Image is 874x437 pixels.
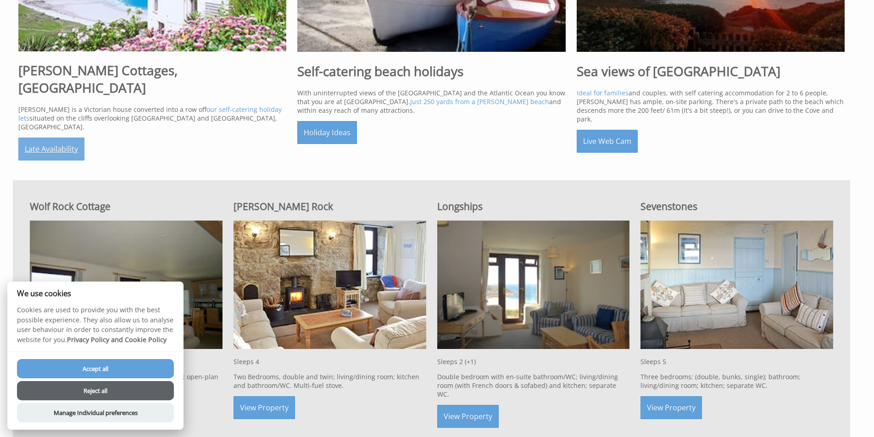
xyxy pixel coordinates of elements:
a: View Property [640,396,702,419]
p: and couples, with self catering accommodation for 2 to 6 people, [PERSON_NAME] has ample, on-site... [577,89,845,123]
h2: Wolf Rock Cottage [30,200,223,213]
a: Live Web Cam [577,130,638,153]
button: Reject all [17,381,174,400]
font: Sleeps 5 [640,357,666,366]
a: Late Availability [18,138,84,160]
h2: Sevenstones [640,200,833,213]
font: Sleeps 4 [234,357,259,366]
p: [PERSON_NAME] is a Victorian house converted into a row of situated on the cliffs overlooking [GE... [18,105,286,131]
h2: We use cookies [7,289,184,298]
p: Cookies are used to provide you with the best possible experience. They also allow us to analyse ... [7,305,184,351]
button: Manage Individual preferences [17,403,174,422]
a: Just 250 yards from a [PERSON_NAME] beach [410,97,549,106]
a: View Property [234,396,295,419]
h1: Sea views of [GEOGRAPHIC_DATA] [577,62,845,80]
button: Accept all [17,359,174,378]
h1: [PERSON_NAME] Cottages, [GEOGRAPHIC_DATA] [18,61,286,96]
font: Sleeps 2 (+1) [437,357,476,366]
a: four self-catering holiday lets [18,105,282,122]
h2: [PERSON_NAME] Rock [234,200,426,213]
a: Privacy Policy and Cookie Policy [67,335,167,344]
font: Two Bedrooms, double and twin; living/dining room; kitchen and bathroom/WC. Multi-fuel stove. [234,372,419,390]
h1: Self-catering beach holidays [297,62,565,80]
a: Holiday Ideas [297,121,357,144]
a: View Property [437,405,499,428]
h2: Longships [437,200,630,213]
font: Double bedroom with en-suite bathroom/WC; living/dining room (with French doors & sofabed) and ki... [437,372,618,398]
p: With uninterrupted views of the [GEOGRAPHIC_DATA] and the Atlantic Ocean you know that you are at... [297,89,565,115]
a: Ideal for families [577,89,629,97]
font: Three bedrooms: (double, bunks, single); bathroom; living/dining room; kitchen; separate WC. [640,372,801,390]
